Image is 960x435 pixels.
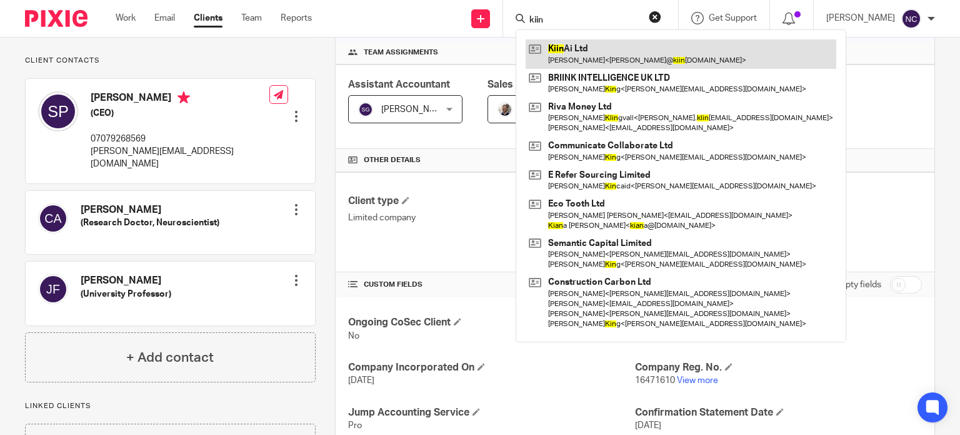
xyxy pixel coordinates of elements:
a: Work [116,12,136,24]
a: Reports [281,12,312,24]
img: svg%3E [38,274,68,304]
h4: Company Incorporated On [348,361,635,374]
a: Clients [194,12,222,24]
p: [PERSON_NAME][EMAIL_ADDRESS][DOMAIN_NAME] [91,145,269,171]
a: Team [241,12,262,24]
h4: Client type [348,195,635,208]
h4: [PERSON_NAME] [81,274,171,287]
p: Client contacts [25,56,316,66]
h5: (CEO) [91,107,269,120]
h4: Ongoing CoSec Client [348,316,635,329]
img: svg%3E [38,91,78,131]
span: Sales Person [487,79,549,90]
p: Limited company [348,212,635,224]
p: Linked clients [25,401,316,411]
span: [DATE] [635,421,661,430]
span: Team assignments [364,48,438,58]
h4: + Add contact [126,348,214,367]
h4: [PERSON_NAME] [91,91,269,107]
h5: (Research Doctor, Neuroscientist) [81,217,219,229]
span: [DATE] [348,376,374,385]
span: [PERSON_NAME] [381,105,450,114]
img: Pixie [25,10,87,27]
i: Primary [177,91,190,104]
img: Matt%20Circle.png [497,102,512,117]
span: Assistant Accountant [348,79,450,90]
h4: Jump Accounting Service [348,406,635,419]
span: Other details [364,155,421,165]
span: 16471610 [635,376,675,385]
a: Email [154,12,175,24]
button: Clear [649,11,661,23]
img: svg%3E [38,203,68,233]
h5: (University Professor) [81,288,171,300]
h4: Confirmation Statement Date [635,406,922,419]
h4: [PERSON_NAME] [81,203,219,217]
h4: CUSTOM FIELDS [348,280,635,290]
p: 07079268569 [91,133,269,145]
span: Get Support [709,14,757,23]
h4: Company Reg. No. [635,361,922,374]
input: Search [528,15,641,26]
img: svg%3E [358,102,373,117]
span: Pro [348,421,362,430]
a: View more [677,376,718,385]
p: [PERSON_NAME] [826,12,895,24]
span: No [348,332,359,340]
img: svg%3E [901,9,921,29]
